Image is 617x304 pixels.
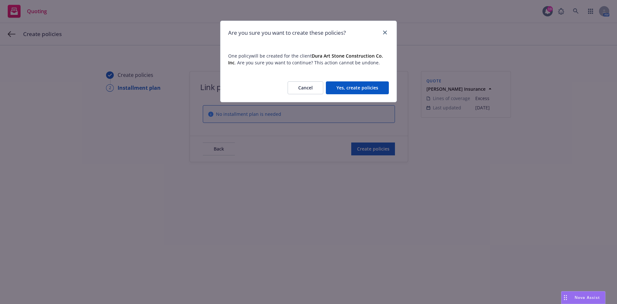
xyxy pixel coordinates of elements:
button: Nova Assist [561,291,605,304]
span: Nova Assist [575,295,600,300]
strong: Dura Art Stone Construction Co. Inc [228,53,383,66]
span: One policy will be created for the client . Are you sure you want to continue? This action cannot... [228,52,389,66]
button: Yes, create policies [326,81,389,94]
div: Drag to move [561,291,569,304]
a: close [381,29,389,36]
button: Cancel [288,81,323,94]
h1: Are you sure you want to create these policies? [228,29,346,37]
